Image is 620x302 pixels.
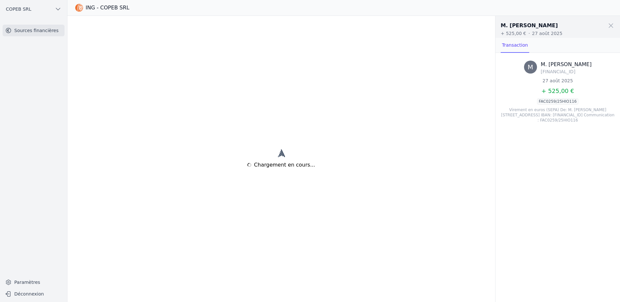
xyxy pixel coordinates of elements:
button: COPEB SRL [3,4,65,14]
p: + 525,00 € 27 août 2025 [501,30,615,37]
a: Paramètres [3,277,65,287]
p: [FINANCIAL_ID] [541,68,592,75]
div: 27 août 2025 [542,77,573,84]
img: ING - COPEB SRL [75,4,83,12]
span: Chargement en cours... [254,161,315,169]
h3: M. [PERSON_NAME] [541,61,592,68]
span: M [528,63,533,72]
span: + 525,00 € [542,87,574,94]
h3: ING - COPEB SRL [86,4,129,12]
span: COPEB SRL [6,6,31,12]
p: FAC0259/25HIO116 [537,98,579,105]
button: Déconnexion [3,289,65,299]
a: Sources financières [3,25,65,36]
h2: M. [PERSON_NAME] [501,22,558,29]
div: Virement en euros (SEPA) De: M. [PERSON_NAME] [STREET_ADDRESS] IBAN: [FINANCIAL_ID] Communication... [501,107,615,123]
a: Transaction [501,38,529,53]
